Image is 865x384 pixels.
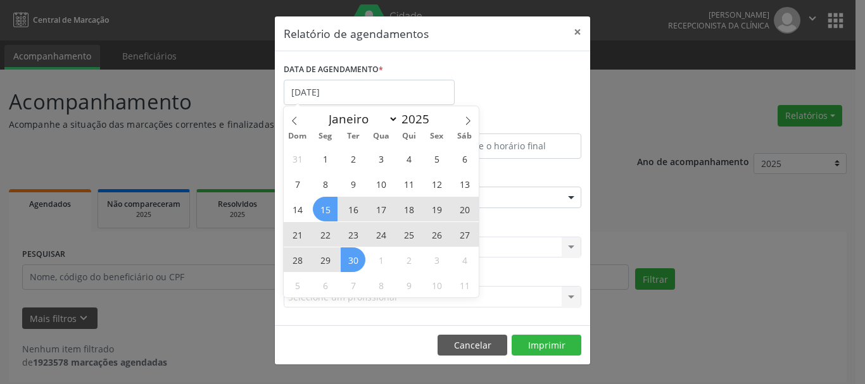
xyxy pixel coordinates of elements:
[452,197,477,221] span: Setembro 20, 2025
[452,171,477,196] span: Setembro 13, 2025
[313,222,338,247] span: Setembro 22, 2025
[438,335,507,356] button: Cancelar
[285,222,310,247] span: Setembro 21, 2025
[452,247,477,272] span: Outubro 4, 2025
[423,132,451,140] span: Sex
[341,247,365,272] span: Setembro 30, 2025
[341,273,365,297] span: Outubro 7, 2025
[339,132,367,140] span: Ter
[369,171,393,196] span: Setembro 10, 2025
[313,171,338,196] span: Setembro 8, 2025
[369,222,393,247] span: Setembro 24, 2025
[565,16,590,47] button: Close
[322,110,398,128] select: Month
[396,171,421,196] span: Setembro 11, 2025
[367,132,395,140] span: Qua
[341,171,365,196] span: Setembro 9, 2025
[285,146,310,171] span: Agosto 31, 2025
[395,132,423,140] span: Qui
[396,146,421,171] span: Setembro 4, 2025
[313,273,338,297] span: Outubro 6, 2025
[369,197,393,221] span: Setembro 17, 2025
[396,222,421,247] span: Setembro 25, 2025
[369,247,393,272] span: Outubro 1, 2025
[452,273,477,297] span: Outubro 11, 2025
[285,273,310,297] span: Outubro 5, 2025
[424,247,449,272] span: Outubro 3, 2025
[313,197,338,221] span: Setembro 15, 2025
[436,114,581,133] label: ATÉ
[396,197,421,221] span: Setembro 18, 2025
[424,273,449,297] span: Outubro 10, 2025
[424,222,449,247] span: Setembro 26, 2025
[312,132,339,140] span: Seg
[369,273,393,297] span: Outubro 8, 2025
[424,146,449,171] span: Setembro 5, 2025
[451,132,479,140] span: Sáb
[512,335,581,356] button: Imprimir
[285,247,310,272] span: Setembro 28, 2025
[285,197,310,221] span: Setembro 14, 2025
[369,146,393,171] span: Setembro 3, 2025
[424,171,449,196] span: Setembro 12, 2025
[424,197,449,221] span: Setembro 19, 2025
[452,222,477,247] span: Setembro 27, 2025
[284,60,383,80] label: DATA DE AGENDAMENTO
[396,273,421,297] span: Outubro 9, 2025
[285,171,310,196] span: Setembro 7, 2025
[341,222,365,247] span: Setembro 23, 2025
[436,133,581,159] input: Selecione o horário final
[341,146,365,171] span: Setembro 2, 2025
[398,111,440,127] input: Year
[284,132,312,140] span: Dom
[284,80,455,105] input: Selecione uma data ou intervalo
[313,146,338,171] span: Setembro 1, 2025
[341,197,365,221] span: Setembro 16, 2025
[313,247,338,272] span: Setembro 29, 2025
[452,146,477,171] span: Setembro 6, 2025
[396,247,421,272] span: Outubro 2, 2025
[284,25,429,42] h5: Relatório de agendamentos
